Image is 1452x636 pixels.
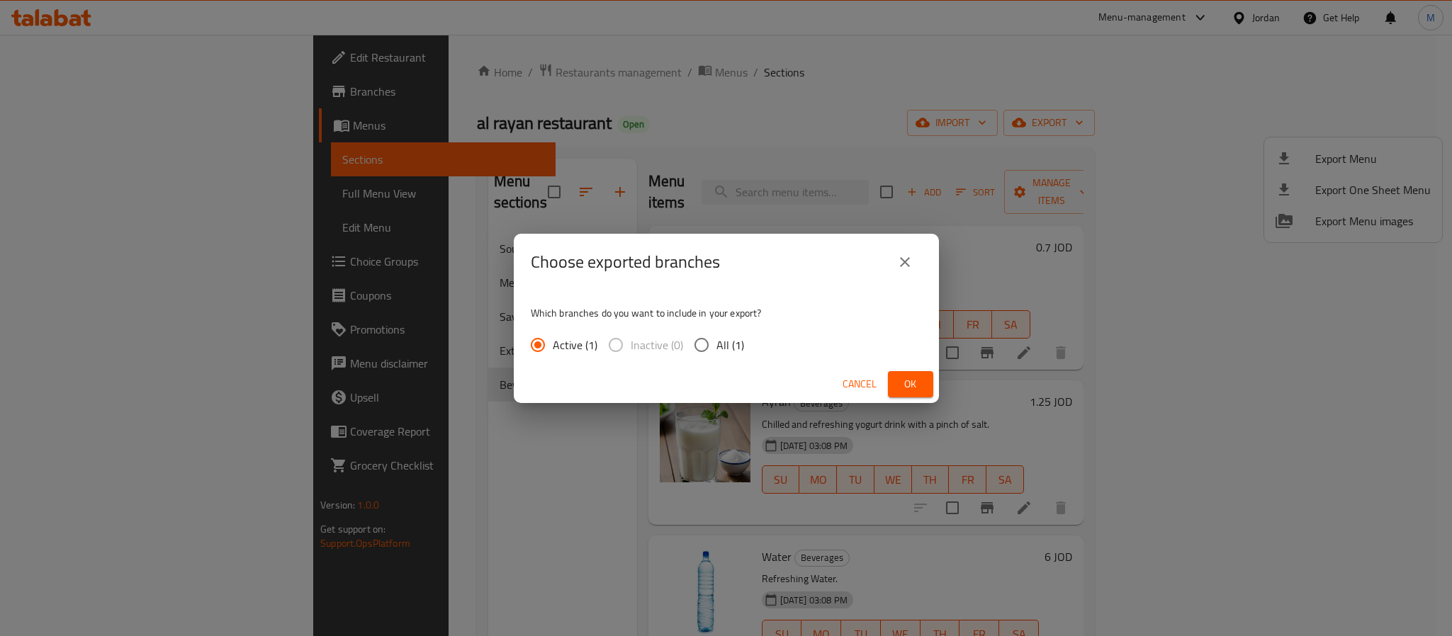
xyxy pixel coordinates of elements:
span: Cancel [843,375,877,393]
span: Inactive (0) [631,336,683,353]
span: Ok [899,375,922,393]
span: All (1) [716,336,744,353]
span: Active (1) [553,336,597,353]
button: Ok [888,371,933,397]
p: Which branches do you want to include in your export? [531,306,922,320]
button: close [888,245,922,279]
button: Cancel [837,371,882,397]
h2: Choose exported branches [531,251,720,273]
